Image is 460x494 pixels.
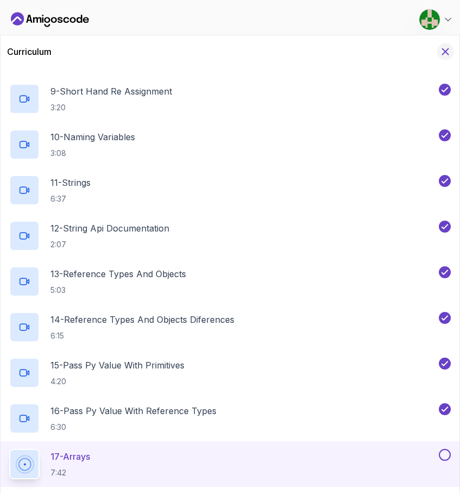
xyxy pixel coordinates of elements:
[50,193,91,204] p: 6:37
[50,176,91,189] p: 11 - Strings
[50,222,169,235] p: 12 - String Api Documentation
[9,403,451,434] button: 16-Pass Py Value With Reference Types6:30
[9,221,451,251] button: 12-String Api Documentation2:07
[50,130,135,143] p: 10 - Naming Variables
[50,267,186,280] p: 13 - Reference Types And Objects
[50,450,90,463] p: 17 - Arrays
[50,239,169,250] p: 2:07
[50,148,135,159] p: 3:08
[9,175,451,205] button: 11-Strings6:37
[50,102,172,113] p: 3:20
[50,376,184,387] p: 4:20
[437,43,454,60] button: Hide Curriculum for mobile
[50,404,216,417] p: 16 - Pass Py Value With Reference Types
[50,467,90,478] p: 7:42
[11,11,89,28] a: Dashboard
[7,45,52,58] h2: Curriculum
[50,330,234,341] p: 6:15
[50,422,216,433] p: 6:30
[419,9,440,30] img: user profile image
[419,9,453,30] button: user profile image
[50,285,186,296] p: 5:03
[9,266,451,297] button: 13-Reference Types And Objects5:03
[9,129,451,160] button: 10-Naming Variables3:08
[50,313,234,326] p: 14 - Reference Types And Objects Diferences
[9,358,451,388] button: 15-Pass Py Value With Primitives4:20
[50,359,184,372] p: 15 - Pass Py Value With Primitives
[9,312,451,342] button: 14-Reference Types And Objects Diferences6:15
[9,449,451,479] button: 17-Arrays7:42
[50,85,172,98] p: 9 - Short Hand Re Assignment
[9,84,451,114] button: 9-Short Hand Re Assignment3:20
